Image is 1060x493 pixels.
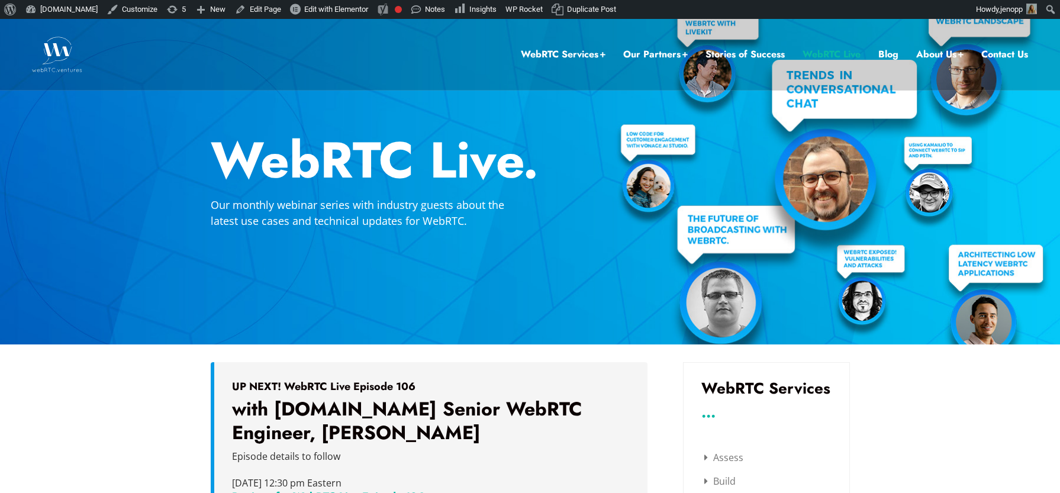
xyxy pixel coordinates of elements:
div: Needs improvement [395,6,402,13]
a: Stories of Success [705,47,785,62]
a: WebRTC Services [521,47,605,62]
a: Contact Us [981,47,1028,62]
a: About Us [916,47,964,62]
h3: with [DOMAIN_NAME] Senior WebRTC Engineer, [PERSON_NAME] [232,398,630,444]
p: [DATE] 12:30 pm Eastern [232,476,630,490]
img: WebRTC.ventures [32,37,82,72]
p: Episode details to follow [232,449,630,463]
a: Blog [878,47,898,62]
h3: WebRTC Services [701,381,832,396]
p: Our monthly webinar series with industry guests about the latest use cases and technical updates ... [211,197,530,229]
a: Build [704,475,736,488]
span: jenopp [1000,5,1023,14]
span: Edit with Elementor [304,5,368,14]
h2: WebRTC Live. [211,135,850,185]
h5: UP NEXT! WebRTC Live Episode 106 [232,380,630,393]
a: Our Partners [623,47,688,62]
h3: ... [701,408,832,417]
a: Assess [704,451,743,464]
a: WebRTC Live [803,47,861,62]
